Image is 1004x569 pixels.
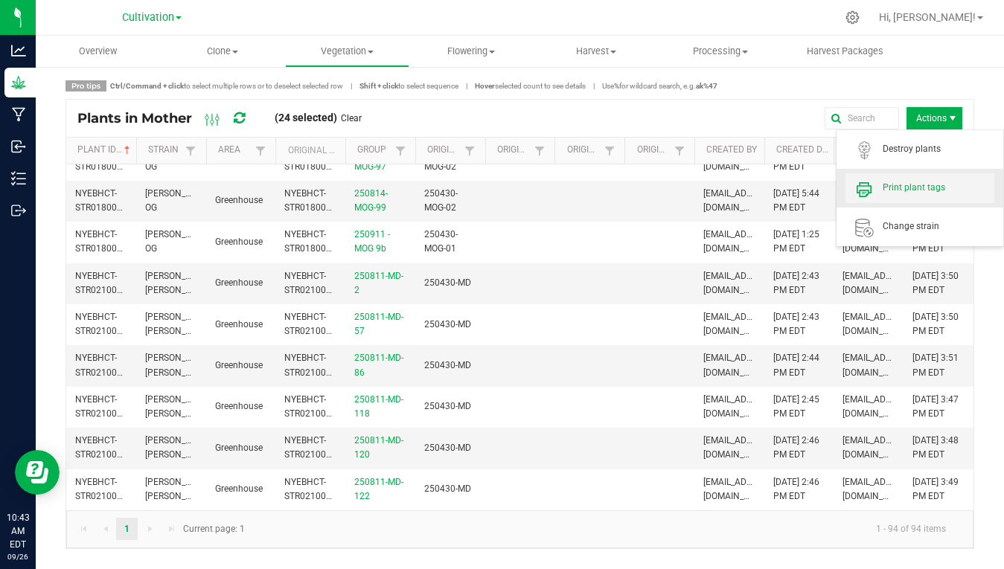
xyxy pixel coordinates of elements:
[359,82,458,90] span: to select sequence
[145,353,219,377] span: [PERSON_NAME]'s [PERSON_NAME]
[912,435,959,460] span: [DATE] 3:48 PM EDT
[354,435,403,460] a: 250811-MD-120
[601,141,618,160] a: Filter
[842,353,915,377] span: [EMAIL_ADDRESS][DOMAIN_NAME]
[110,82,343,90] span: to select multiple rows or to deselect selected row
[703,188,776,213] span: [EMAIL_ADDRESS][DOMAIN_NAME]
[696,82,717,90] strong: ak%47
[75,229,148,254] span: NYEBHCT-STR01800000569
[275,138,345,164] th: Original Plant ID
[703,353,776,377] span: [EMAIL_ADDRESS][DOMAIN_NAME]
[215,195,263,205] span: Greenhouse
[275,112,337,123] span: (24 selected)
[703,229,776,254] span: [EMAIL_ADDRESS][DOMAIN_NAME]
[912,394,959,419] span: [DATE] 3:47 PM EDT
[145,435,219,460] span: [PERSON_NAME]'s [PERSON_NAME]
[787,45,904,58] span: Harvest Packages
[75,477,148,501] span: NYEBHCT-STR02100000494
[36,36,160,67] a: Overview
[783,36,907,67] a: Harvest Packages
[215,237,263,247] span: Greenhouse
[59,45,137,58] span: Overview
[75,353,148,377] span: NYEBHCT-STR02100000473
[11,203,26,218] inline-svg: Outbound
[215,319,263,329] span: Greenhouse
[534,36,658,67] a: Harvest
[776,144,828,156] a: Created DateSortable
[424,483,471,494] span: 250430-MD
[215,277,263,288] span: Greenhouse
[341,112,362,125] a: Clear
[825,107,899,129] input: Search
[75,312,148,336] span: NYEBHCT-STR02100000466
[215,443,263,453] span: Greenhouse
[215,360,263,370] span: Greenhouse
[122,11,174,24] span: Cultivation
[410,45,533,58] span: Flowering
[354,353,403,377] a: 250811-MD-86
[912,271,959,295] span: [DATE] 3:50 PM EDT
[218,144,252,156] a: AreaSortable
[284,312,357,336] span: NYEBHCT-STR02100000466
[343,80,359,91] span: |
[121,144,133,156] span: Sortable
[354,271,403,295] a: 250811-MD-2
[359,82,398,90] strong: Shift + click
[15,450,60,495] iframe: Resource center
[773,312,819,336] span: [DATE] 2:43 PM EDT
[145,229,219,254] span: [PERSON_NAME]'s OG
[586,80,602,91] span: |
[148,144,182,156] a: StrainSortable
[461,141,479,160] a: Filter
[703,271,776,295] span: [EMAIL_ADDRESS][DOMAIN_NAME]
[110,82,184,90] strong: Ctrl/Command + click
[284,477,357,501] span: NYEBHCT-STR02100000494
[145,312,219,336] span: [PERSON_NAME]'s [PERSON_NAME]
[284,229,357,254] span: NYEBHCT-STR01800000569
[286,45,409,58] span: Vegetation
[284,271,357,295] span: NYEBHCT-STR02100000459
[703,147,776,171] span: [EMAIL_ADDRESS][DOMAIN_NAME]
[424,188,458,213] span: 250430-MOG-02
[75,435,148,460] span: NYEBHCT-STR02100000487
[703,312,776,336] span: [EMAIL_ADDRESS][DOMAIN_NAME]
[907,107,962,129] li: Actions
[75,394,148,419] span: NYEBHCT-STR02100000480
[391,141,409,160] a: Filter
[531,141,549,160] a: Filter
[424,277,471,288] span: 250430-MD
[671,141,688,160] a: Filter
[703,394,776,419] span: [EMAIL_ADDRESS][DOMAIN_NAME]
[912,353,959,377] span: [DATE] 3:51 PM EDT
[703,477,776,501] span: [EMAIL_ADDRESS][DOMAIN_NAME]
[284,188,357,213] span: NYEBHCT-STR01800000555
[424,319,471,329] span: 250430-MD
[475,82,586,90] span: selected count to see details
[879,11,976,23] span: Hi, [PERSON_NAME]!
[883,143,994,155] span: Destroy plants
[75,188,148,213] span: NYEBHCT-STR01800000555
[883,220,994,233] span: Change strain
[424,147,458,171] span: 250430-MOG-02
[458,80,475,91] span: |
[567,144,601,156] a: Origin Package IDSortable
[773,188,819,213] span: [DATE] 5:44 PM EDT
[284,394,357,419] span: NYEBHCT-STR02100000480
[773,229,819,254] span: [DATE] 1:25 PM EDT
[77,144,130,156] a: Plant IDSortable
[145,394,219,419] span: [PERSON_NAME]'s [PERSON_NAME]
[534,45,657,58] span: Harvest
[427,144,461,156] a: Origin GroupSortable
[773,394,819,419] span: [DATE] 2:45 PM EDT
[66,510,973,548] kendo-pager: Current page: 1
[11,107,26,122] inline-svg: Manufacturing
[215,401,263,411] span: Greenhouse
[75,271,148,295] span: NYEBHCT-STR02100000459
[843,10,862,25] div: Manage settings
[11,75,26,90] inline-svg: Grow
[284,147,357,171] span: NYEBHCT-STR01800000548
[161,45,284,58] span: Clone
[614,82,619,90] strong: %
[883,181,994,194] span: Print plant tags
